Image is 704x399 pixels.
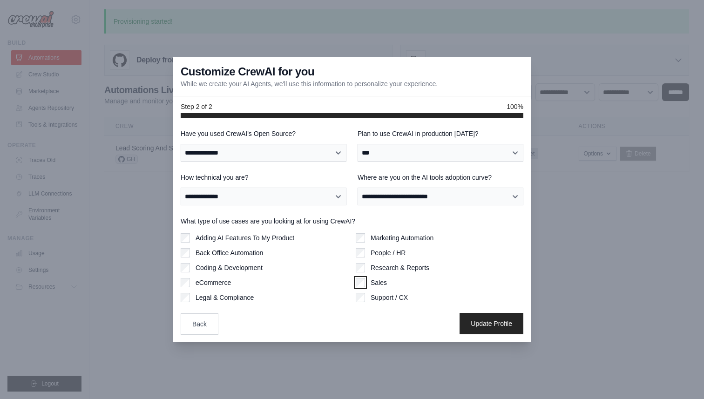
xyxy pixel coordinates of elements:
label: Where are you on the AI tools adoption curve? [358,173,523,182]
label: How technical you are? [181,173,346,182]
label: Research & Reports [371,263,429,272]
p: While we create your AI Agents, we'll use this information to personalize your experience. [181,79,438,88]
h3: Customize CrewAI for you [181,64,314,79]
label: People / HR [371,248,406,257]
label: Have you used CrewAI's Open Source? [181,129,346,138]
label: Legal & Compliance [196,293,254,302]
label: Adding AI Features To My Product [196,233,294,243]
label: Coding & Development [196,263,263,272]
span: 100% [507,102,523,111]
span: Step 2 of 2 [181,102,212,111]
label: Back Office Automation [196,248,263,257]
button: Update Profile [460,313,523,334]
button: Back [181,313,218,335]
label: Support / CX [371,293,408,302]
label: eCommerce [196,278,231,287]
label: Sales [371,278,387,287]
label: Marketing Automation [371,233,433,243]
label: Plan to use CrewAI in production [DATE]? [358,129,523,138]
label: What type of use cases are you looking at for using CrewAI? [181,216,523,226]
